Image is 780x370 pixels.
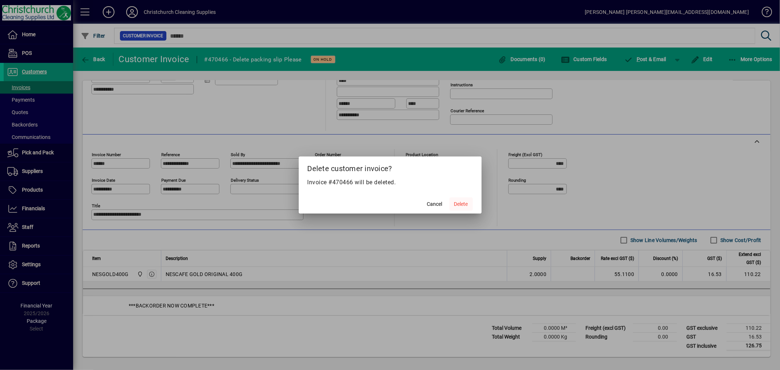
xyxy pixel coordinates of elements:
[449,197,473,211] button: Delete
[454,200,468,208] span: Delete
[299,156,482,178] h2: Delete customer invoice?
[423,197,446,211] button: Cancel
[427,200,442,208] span: Cancel
[308,178,473,187] p: Invoice #470466 will be deleted.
